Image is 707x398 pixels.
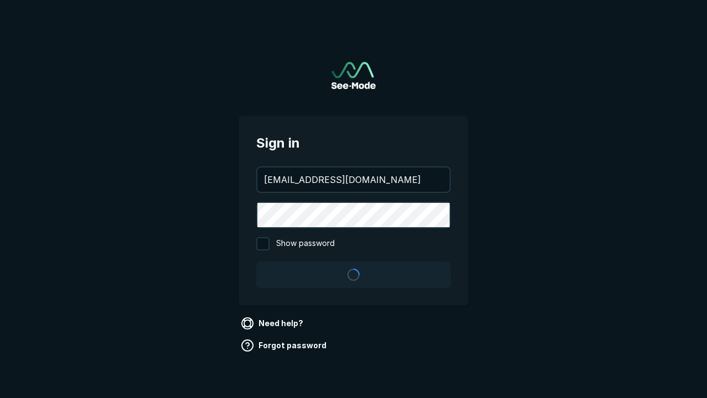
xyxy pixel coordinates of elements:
span: Sign in [256,133,451,153]
span: Show password [276,237,335,250]
a: Forgot password [239,337,331,354]
a: Go to sign in [331,62,376,89]
img: See-Mode Logo [331,62,376,89]
a: Need help? [239,315,308,332]
input: your@email.com [257,167,450,192]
